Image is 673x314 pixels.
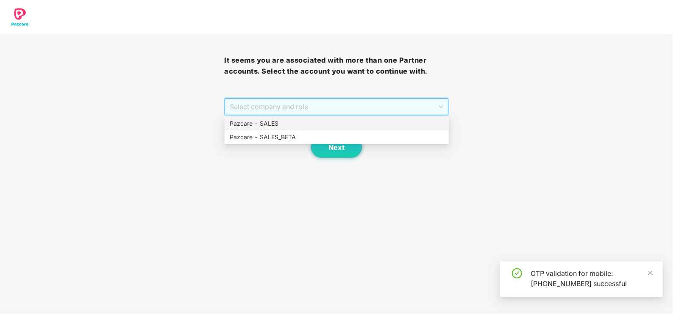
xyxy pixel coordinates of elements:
span: check-circle [512,268,522,278]
span: close [648,270,654,276]
div: Pazcare - SALES_BETA [225,130,449,144]
button: Next [311,137,362,158]
span: Select company and role [230,99,443,115]
span: Next [328,143,345,151]
div: Pazcare - SALES [230,119,444,128]
div: Pazcare - SALES [225,117,449,130]
div: Pazcare - SALES_BETA [230,132,444,142]
h3: It seems you are associated with more than one Partner accounts. Select the account you want to c... [224,55,448,77]
div: OTP validation for mobile: [PHONE_NUMBER] successful [531,268,653,289]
